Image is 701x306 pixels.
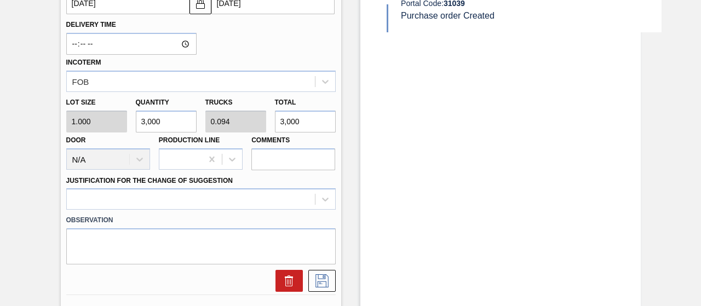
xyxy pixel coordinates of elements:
label: Incoterm [66,59,101,66]
label: Trucks [205,99,233,106]
label: Door [66,136,86,144]
label: Total [275,99,296,106]
div: Delete Suggestion [270,270,303,292]
label: Justification for the Change of Suggestion [66,177,233,184]
label: Lot size [66,95,127,111]
label: Comments [251,132,335,148]
div: FOB [72,77,89,86]
label: Quantity [136,99,169,106]
label: Delivery Time [66,17,197,33]
label: Production Line [159,136,220,144]
span: Purchase order Created [401,11,495,20]
label: Observation [66,212,336,228]
div: Save Suggestion [303,270,336,292]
